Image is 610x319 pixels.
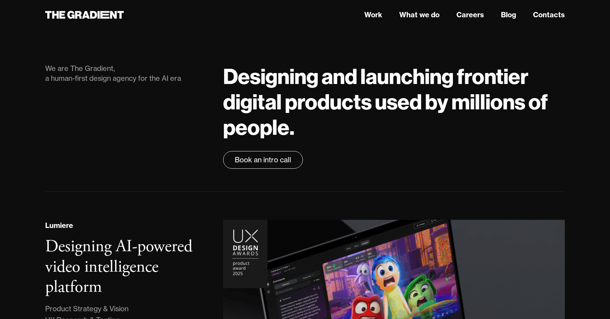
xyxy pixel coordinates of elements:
a: Book an intro call [223,151,303,169]
a: What we do [399,10,439,20]
h3: Designing AI-powered video intelligence platform [45,236,192,298]
a: Blog [501,10,516,20]
h1: Designing and launching frontier digital products used by millions of people. [223,64,565,140]
a: Contacts [533,10,565,20]
a: Work [364,10,382,20]
div: Lumiere [45,220,73,231]
div: We are The Gradient, a human-first design agency for the AI era [45,64,209,83]
a: Careers [456,10,484,20]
